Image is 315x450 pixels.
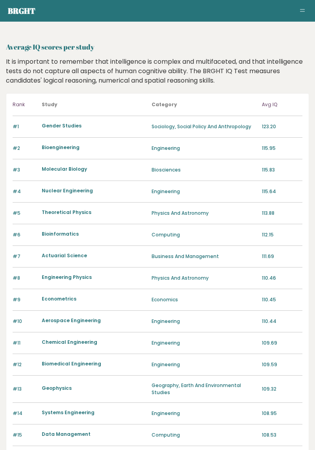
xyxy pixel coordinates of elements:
[152,410,257,417] p: Engineering
[152,253,257,260] p: Business And Management
[13,253,37,260] p: #7
[13,275,37,282] p: #8
[13,339,37,347] p: #11
[262,100,302,109] p: Avg IQ
[13,432,37,439] p: #15
[13,210,37,217] p: #5
[42,144,80,151] a: Bioengineering
[152,275,257,282] p: Physics And Astronomy
[13,123,37,130] p: #1
[13,145,37,152] p: #2
[152,361,257,368] p: Engineering
[262,318,302,325] p: 110.44
[262,253,302,260] p: 111.69
[262,410,302,417] p: 108.95
[42,122,82,129] a: Gender Studies
[262,385,302,393] p: 109.32
[42,101,57,108] b: Study
[42,274,92,280] a: Engineering Physics
[152,339,257,347] p: Engineering
[42,339,97,345] a: Chemical Engineering
[152,432,257,439] p: Computing
[152,123,257,130] p: Sociology, Social Policy And Anthropology
[13,100,37,109] p: Rank
[262,275,302,282] p: 110.46
[152,145,257,152] p: Engineering
[42,166,87,172] a: Molecular Biology
[262,166,302,173] p: 115.83
[42,231,79,237] a: Bioinformatics
[262,188,302,195] p: 115.64
[42,317,101,324] a: Aerospace Engineering
[152,210,257,217] p: Physics And Astronomy
[262,231,302,238] p: 112.15
[42,360,101,367] a: Biomedical Engineering
[13,296,37,303] p: #9
[13,361,37,368] p: #12
[42,252,87,259] a: Actuarial Science
[262,339,302,347] p: 109.69
[6,42,309,52] h2: Average IQ scores per study
[152,382,257,396] p: Geography, Earth And Environmental Studies
[13,318,37,325] p: #10
[152,166,257,173] p: Biosciences
[262,361,302,368] p: 109.59
[13,410,37,417] p: #14
[152,231,257,238] p: Computing
[262,296,302,303] p: 110.45
[152,296,257,303] p: Economics
[8,6,35,16] a: Brght
[42,409,94,416] a: Systems Engineering
[42,385,72,391] a: Geophysics
[42,209,91,216] a: Theoretical Physics
[42,187,93,194] a: Nuclear Engineering
[152,318,257,325] p: Engineering
[262,145,302,152] p: 115.95
[13,231,37,238] p: #6
[13,385,37,393] p: #13
[152,188,257,195] p: Engineering
[298,6,307,16] button: Toggle navigation
[3,57,312,85] div: It is important to remember that intelligence is complex and multifaceted, and that intelligence ...
[42,431,91,437] a: Data Management
[42,295,76,302] a: Econometrics
[262,123,302,130] p: 123.20
[152,101,177,108] b: Category
[13,166,37,173] p: #3
[13,188,37,195] p: #4
[262,210,302,217] p: 113.88
[262,432,302,439] p: 108.53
